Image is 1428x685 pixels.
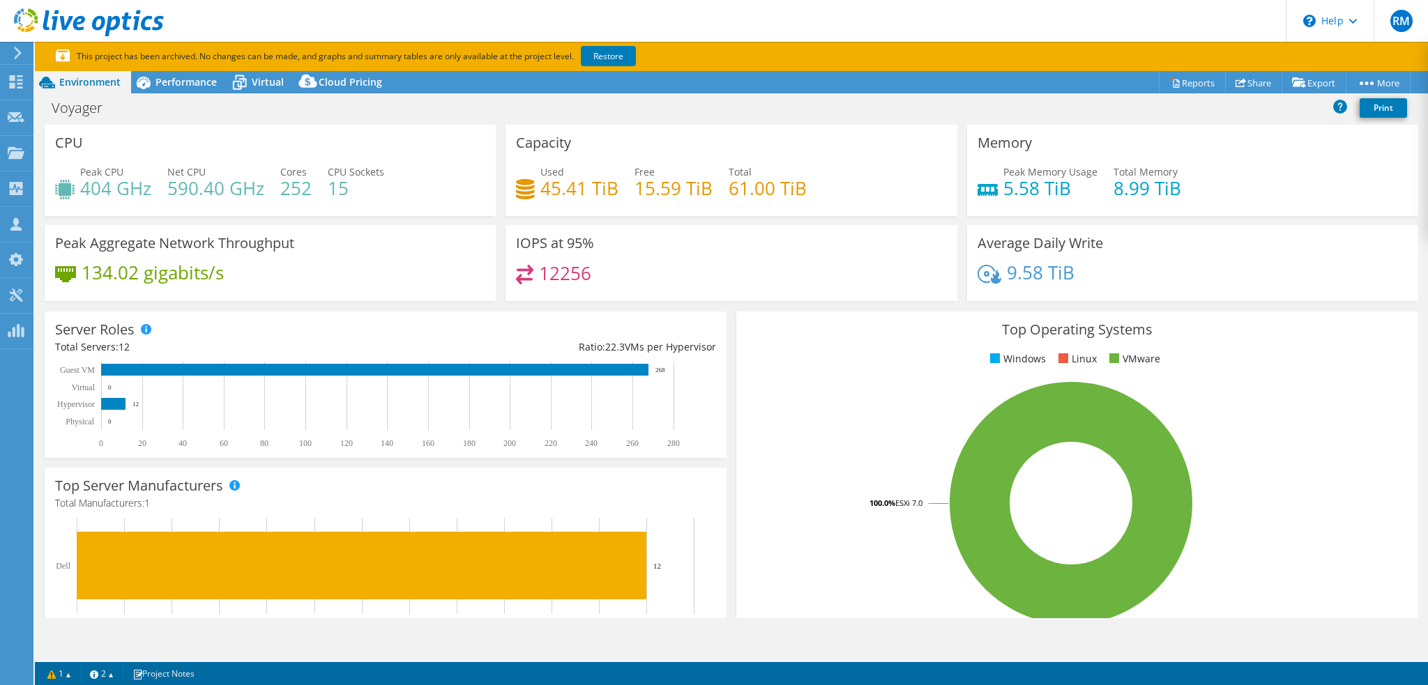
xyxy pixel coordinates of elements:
text: 40 [178,438,187,448]
h3: Memory [978,135,1032,151]
h4: 404 GHz [80,180,151,196]
h4: 45.41 TiB [540,180,618,196]
h4: 590.40 GHz [167,180,264,196]
h4: 8.99 TiB [1114,180,1181,196]
span: 22.3 [605,340,625,353]
span: Total [729,165,752,178]
tspan: ESXi 7.0 [895,498,922,508]
text: 20 [138,438,146,448]
text: 220 [545,438,557,448]
text: Hypervisor [57,399,95,409]
text: Dell [56,561,70,571]
p: This project has been archived. No changes can be made, and graphs and summary tables are only av... [56,49,739,64]
text: 0 [108,418,112,425]
span: Performance [155,75,217,88]
h4: 12256 [539,265,591,281]
text: 280 [667,438,680,448]
a: Reports [1159,72,1226,93]
li: Linux [1055,351,1097,367]
text: 0 [108,384,112,391]
h4: Total Manufacturers: [55,495,716,511]
span: RM [1390,10,1413,32]
h3: IOPS at 95% [516,236,594,251]
a: 1 [38,665,81,682]
h4: 15.59 TiB [635,180,713,196]
tspan: 100.0% [869,498,895,508]
span: Cores [280,165,307,178]
h3: Peak Aggregate Network Throughput [55,236,294,251]
div: Total Servers: [55,339,386,355]
li: Windows [987,351,1046,367]
a: More [1346,72,1411,93]
h3: Top Operating Systems [747,322,1408,337]
h3: CPU [55,135,83,151]
span: Virtual [252,75,284,88]
h3: Average Daily Write [978,236,1103,251]
span: Used [540,165,564,178]
div: Ratio: VMs per Hypervisor [386,339,716,355]
h1: Voyager [45,100,124,116]
a: Restore [581,46,636,66]
span: Cloud Pricing [319,75,382,88]
text: 160 [422,438,434,448]
h4: 9.58 TiB [1007,265,1074,280]
svg: \n [1303,15,1316,27]
text: Guest VM [60,365,95,375]
h3: Capacity [516,135,571,151]
text: 140 [381,438,393,448]
a: Export [1282,72,1346,93]
h4: 252 [280,180,312,196]
h3: Top Server Manufacturers [55,478,223,493]
text: 240 [585,438,598,448]
span: Total Memory [1114,165,1178,178]
span: CPU Sockets [328,165,384,178]
text: 260 [626,438,639,448]
h4: 61.00 TiB [729,180,807,196]
a: Print [1360,98,1407,118]
text: 0 [99,438,103,448]
text: 120 [340,438,353,448]
text: Virtual [72,383,96,392]
span: Free [635,165,655,178]
h4: 5.58 TiB [1003,180,1097,196]
text: 12 [132,401,139,408]
a: 2 [80,665,123,682]
text: 80 [260,438,268,448]
h3: Server Roles [55,322,135,337]
text: 268 [655,367,665,374]
text: 12 [653,562,661,570]
h4: 15 [328,180,384,196]
li: VMware [1106,351,1160,367]
text: 60 [220,438,228,448]
text: Physical [66,417,94,426]
span: Net CPU [167,165,206,178]
span: 1 [144,496,150,509]
span: 12 [119,340,130,353]
text: 100 [299,438,312,448]
a: Project Notes [123,665,204,682]
h4: 134.02 gigabits/s [82,265,224,280]
text: 200 [503,438,516,448]
span: Peak Memory Usage [1003,165,1097,178]
a: Share [1225,72,1282,93]
text: 180 [463,438,476,448]
span: Peak CPU [80,165,123,178]
span: Environment [59,75,121,88]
